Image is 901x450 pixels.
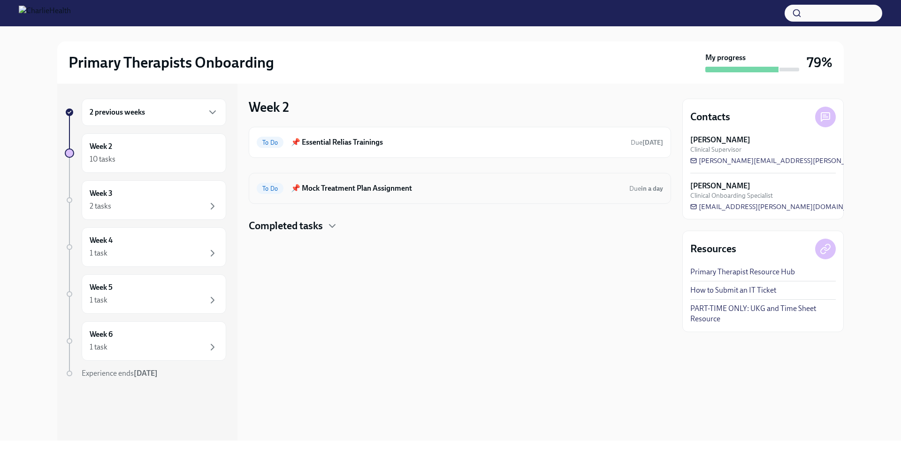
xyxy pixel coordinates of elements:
[690,202,870,211] a: [EMAIL_ADDRESS][PERSON_NAME][DOMAIN_NAME]
[82,369,158,378] span: Experience ends
[90,107,145,117] h6: 2 previous weeks
[690,303,836,324] a: PART-TIME ONLY: UKG and Time Sheet Resource
[90,282,113,293] h6: Week 5
[90,201,111,211] div: 2 tasks
[690,181,750,191] strong: [PERSON_NAME]
[690,285,776,295] a: How to Submit an IT Ticket
[631,138,663,147] span: August 18th, 2025 10:00
[690,242,736,256] h4: Resources
[257,185,283,192] span: To Do
[65,321,226,361] a: Week 61 task
[690,145,741,154] span: Clinical Supervisor
[90,248,107,258] div: 1 task
[65,180,226,220] a: Week 32 tasks
[90,295,107,305] div: 1 task
[629,185,663,193] span: Due
[65,133,226,173] a: Week 210 tasks
[257,135,663,150] a: To Do📌 Essential Relias TrainingsDue[DATE]
[90,154,115,164] div: 10 tasks
[641,185,663,193] strong: in a day
[90,188,113,199] h6: Week 3
[249,99,289,116] h3: Week 2
[134,369,158,378] strong: [DATE]
[69,53,274,72] h2: Primary Therapists Onboarding
[19,6,71,21] img: CharlieHealth
[690,191,773,200] span: Clinical Onboarding Specialist
[291,183,622,194] h6: 📌 Mock Treatment Plan Assignment
[690,267,795,277] a: Primary Therapist Resource Hub
[90,235,113,246] h6: Week 4
[65,274,226,314] a: Week 51 task
[807,54,832,71] h3: 79%
[690,135,750,145] strong: [PERSON_NAME]
[291,137,623,147] h6: 📌 Essential Relias Trainings
[90,342,107,352] div: 1 task
[90,329,113,340] h6: Week 6
[629,184,663,193] span: August 15th, 2025 10:00
[690,110,730,124] h4: Contacts
[705,53,746,63] strong: My progress
[90,141,112,152] h6: Week 2
[642,139,663,147] strong: [DATE]
[249,219,671,233] div: Completed tasks
[631,139,663,147] span: Due
[82,99,226,126] div: 2 previous weeks
[249,219,323,233] h4: Completed tasks
[257,139,283,146] span: To Do
[257,181,663,196] a: To Do📌 Mock Treatment Plan AssignmentDuein a day
[65,227,226,267] a: Week 41 task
